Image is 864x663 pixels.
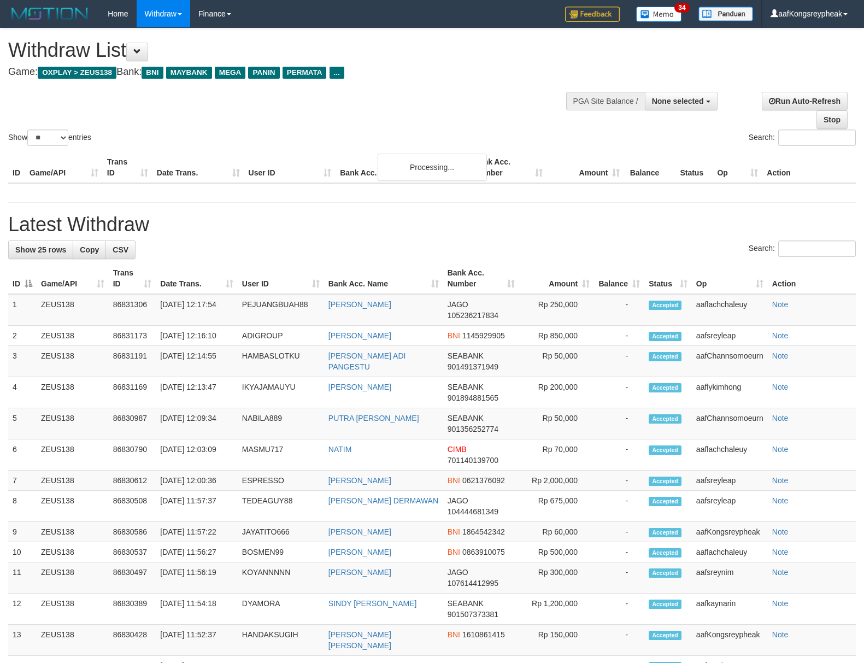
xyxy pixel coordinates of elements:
a: [PERSON_NAME] [328,331,391,340]
span: BNI [448,527,460,536]
td: DYAMORA [238,594,324,625]
span: Copy 104444681349 to clipboard [448,507,498,516]
td: Rp 1,200,000 [519,594,594,625]
td: 7 [8,471,37,491]
th: Game/API: activate to sort column ascending [37,263,109,294]
a: Note [772,414,789,423]
span: Accepted [649,548,681,558]
span: Accepted [649,332,681,341]
th: Game/API [25,152,103,183]
td: 86830428 [109,625,156,656]
td: ZEUS138 [37,491,109,522]
td: Rp 150,000 [519,625,594,656]
a: Stop [816,110,848,129]
th: Balance: activate to sort column ascending [594,263,644,294]
td: 86830987 [109,408,156,439]
td: 4 [8,377,37,408]
td: ZEUS138 [37,346,109,377]
td: aaflachchaleuy [692,542,768,562]
td: [DATE] 11:56:27 [156,542,238,562]
th: Status [675,152,713,183]
th: User ID [244,152,336,183]
td: HAMBASLOTKU [238,346,324,377]
span: Accepted [649,600,681,609]
span: SEABANK [448,351,484,360]
a: Note [772,445,789,454]
a: Copy [73,240,106,259]
td: - [594,491,644,522]
td: ZEUS138 [37,594,109,625]
span: 34 [674,3,689,13]
span: CSV [113,245,128,254]
td: [DATE] 12:00:36 [156,471,238,491]
td: - [594,326,644,346]
td: Rp 850,000 [519,326,594,346]
td: Rp 60,000 [519,522,594,542]
span: None selected [652,97,704,105]
td: ZEUS138 [37,294,109,326]
th: Balance [624,152,675,183]
td: PEJUANGBUAH88 [238,294,324,326]
th: ID: activate to sort column descending [8,263,37,294]
span: Copy 1145929905 to clipboard [462,331,505,340]
span: JAGO [448,300,468,309]
td: - [594,377,644,408]
td: 86831173 [109,326,156,346]
span: Copy 1864542342 to clipboard [462,527,505,536]
div: Processing... [378,154,487,181]
span: ... [330,67,344,79]
td: Rp 300,000 [519,562,594,594]
a: [PERSON_NAME] [328,300,391,309]
a: [PERSON_NAME] [PERSON_NAME] [328,630,391,650]
span: Accepted [649,497,681,506]
td: aafKongsreypheak [692,625,768,656]
td: Rp 50,000 [519,408,594,439]
th: Action [768,263,856,294]
a: [PERSON_NAME] [328,548,391,556]
td: - [594,294,644,326]
td: [DATE] 11:56:19 [156,562,238,594]
span: Accepted [649,528,681,537]
span: Accepted [649,568,681,578]
td: NABILA889 [238,408,324,439]
td: aafsreyleap [692,326,768,346]
td: 86830497 [109,562,156,594]
button: None selected [645,92,718,110]
td: 11 [8,562,37,594]
img: Feedback.jpg [565,7,620,22]
td: - [594,562,644,594]
td: 86830586 [109,522,156,542]
th: Op [713,152,762,183]
span: Show 25 rows [15,245,66,254]
td: aafsreynim [692,562,768,594]
a: [PERSON_NAME] [328,568,391,577]
td: 3 [8,346,37,377]
span: JAGO [448,496,468,505]
span: MAYBANK [166,67,212,79]
span: SEABANK [448,599,484,608]
a: Note [772,496,789,505]
a: Run Auto-Refresh [762,92,848,110]
td: 5 [8,408,37,439]
td: Rp 675,000 [519,491,594,522]
td: - [594,408,644,439]
select: Showentries [27,130,68,146]
span: Copy [80,245,99,254]
span: MEGA [215,67,246,79]
span: Accepted [649,301,681,310]
th: Trans ID: activate to sort column ascending [109,263,156,294]
td: [DATE] 12:16:10 [156,326,238,346]
a: [PERSON_NAME] [328,476,391,485]
img: panduan.png [698,7,753,21]
td: ZEUS138 [37,408,109,439]
span: SEABANK [448,414,484,423]
td: 6 [8,439,37,471]
input: Search: [778,240,856,257]
a: Note [772,300,789,309]
span: Accepted [649,352,681,361]
td: IKYAJAMAUYU [238,377,324,408]
td: ZEUS138 [37,522,109,542]
span: Copy 107614412995 to clipboard [448,579,498,588]
td: [DATE] 11:57:37 [156,491,238,522]
td: - [594,439,644,471]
